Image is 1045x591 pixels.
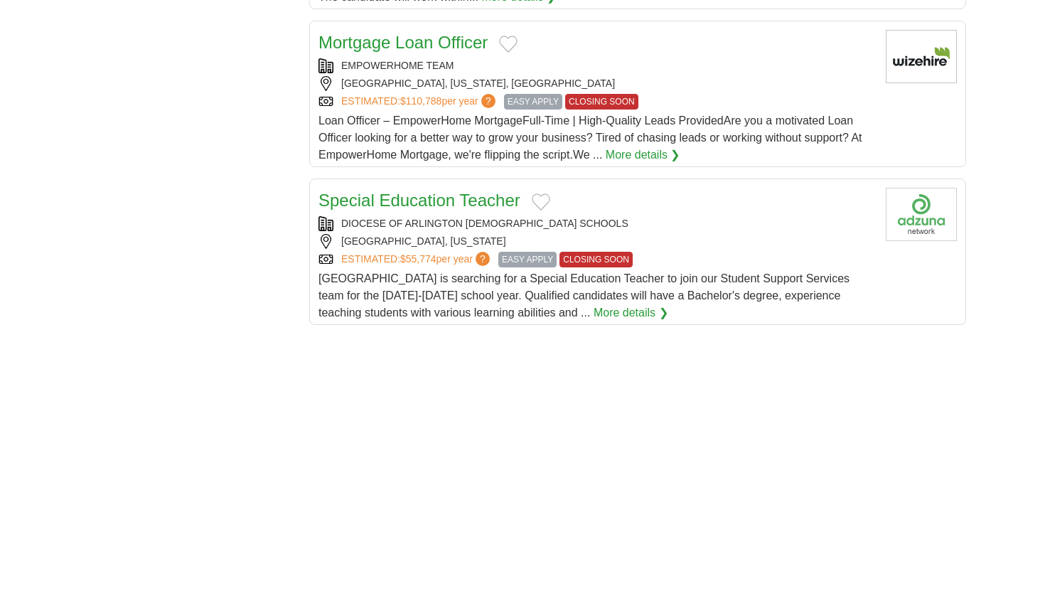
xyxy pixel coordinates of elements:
a: Mortgage Loan Officer [318,33,488,52]
span: [GEOGRAPHIC_DATA] is searching for a Special Education Teacher to join our Student Support Servic... [318,272,850,319]
a: ESTIMATED:$55,774per year? [341,252,493,267]
span: EASY APPLY [504,94,562,110]
a: More details ❯ [606,147,680,164]
a: ESTIMATED:$110,788per year? [341,94,498,110]
div: [GEOGRAPHIC_DATA], [US_STATE] [318,234,874,249]
span: $110,788 [400,95,441,107]
span: EASY APPLY [498,252,557,267]
img: Company logo [886,30,957,83]
div: DIOCESE OF ARLINGTON [DEMOGRAPHIC_DATA] SCHOOLS [318,216,874,231]
span: ? [476,252,490,266]
div: [GEOGRAPHIC_DATA], [US_STATE], [GEOGRAPHIC_DATA] [318,76,874,91]
span: CLOSING SOON [565,94,638,110]
span: ? [481,94,495,108]
button: Add to favorite jobs [532,193,550,211]
a: More details ❯ [594,304,668,321]
span: CLOSING SOON [559,252,633,267]
button: Add to favorite jobs [499,36,518,53]
span: Loan Officer – EmpowerHome MortgageFull-Time | High-Quality Leads ProvidedAre you a motivated Loa... [318,115,862,161]
a: Special Education Teacher [318,191,520,210]
img: Company logo [886,188,957,241]
span: $55,774 [400,253,436,265]
div: EMPOWERHOME TEAM [318,58,874,73]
